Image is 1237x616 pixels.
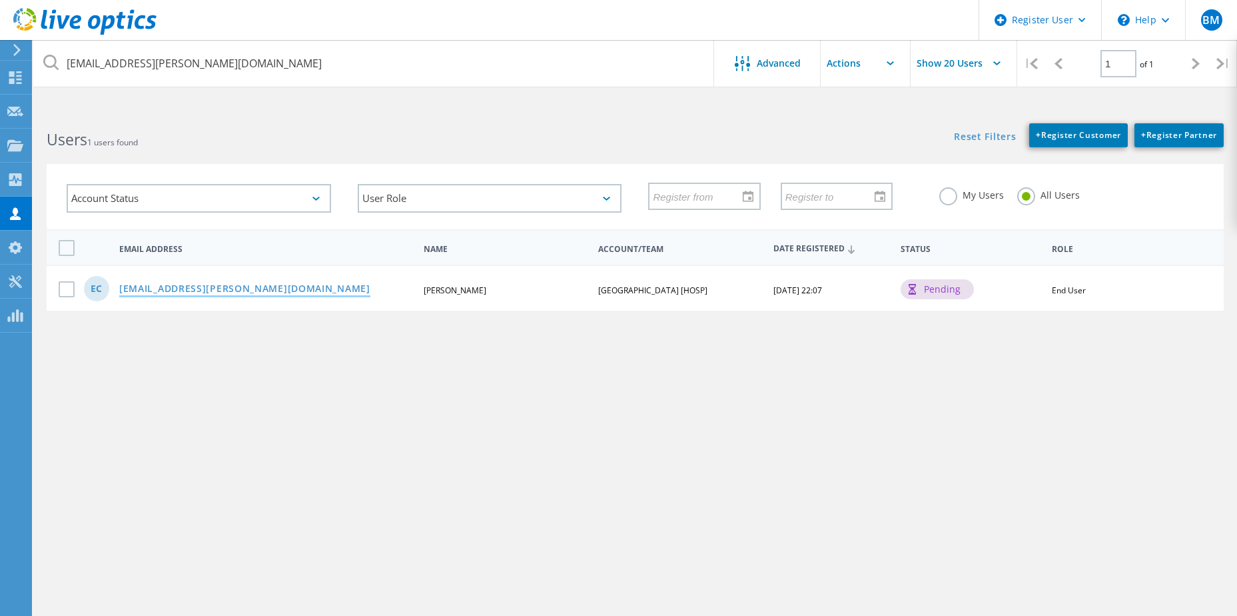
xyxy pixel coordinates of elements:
[1202,15,1220,25] span: BM
[773,245,889,253] span: Date Registered
[358,184,622,213] div: User Role
[901,245,1040,253] span: Status
[119,245,412,253] span: Email Address
[33,40,715,87] input: Search users by name, email, company, etc.
[1141,129,1146,141] b: +
[1029,123,1128,147] a: +Register Customer
[782,183,882,209] input: Register to
[757,59,801,68] span: Advanced
[424,285,486,296] span: [PERSON_NAME]
[939,187,1004,200] label: My Users
[1134,123,1224,147] a: +Register Partner
[1052,245,1203,253] span: Role
[1210,40,1237,87] div: |
[954,132,1016,143] a: Reset Filters
[13,28,157,37] a: Live Optics Dashboard
[87,137,138,148] span: 1 users found
[1140,59,1154,70] span: of 1
[773,285,822,296] span: [DATE] 22:07
[901,279,974,299] div: pending
[119,284,370,295] a: [EMAIL_ADDRESS][PERSON_NAME][DOMAIN_NAME]
[67,184,331,213] div: Account Status
[649,183,749,209] input: Register from
[1036,129,1121,141] span: Register Customer
[1036,129,1041,141] b: +
[1017,187,1080,200] label: All Users
[598,285,707,296] span: [GEOGRAPHIC_DATA] [HOSP]
[424,245,587,253] span: Name
[598,245,761,253] span: Account/Team
[91,284,102,293] span: EC
[1017,40,1044,87] div: |
[1141,129,1217,141] span: Register Partner
[47,129,87,150] b: Users
[1052,285,1086,296] span: End User
[1118,14,1130,26] svg: \n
